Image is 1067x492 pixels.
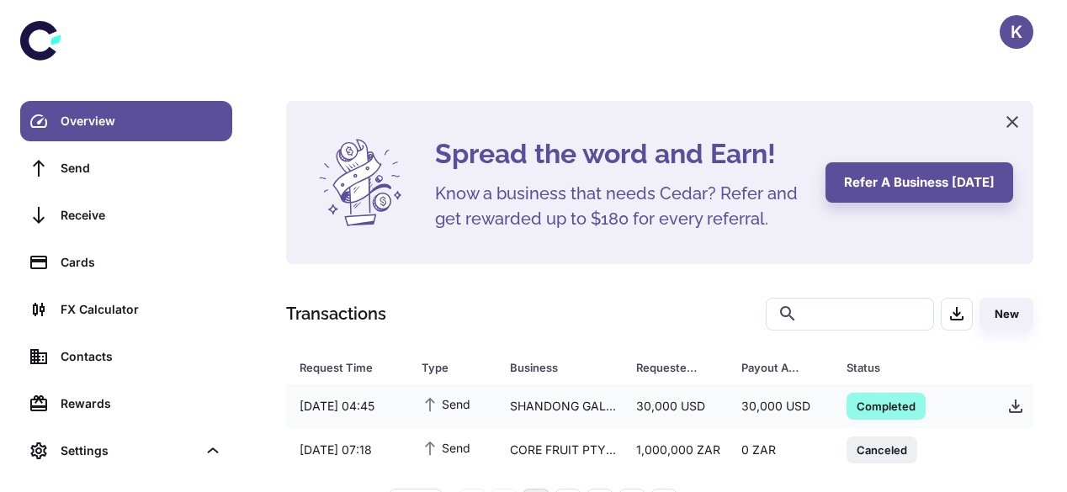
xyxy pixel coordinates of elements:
[61,253,222,272] div: Cards
[496,434,623,466] div: CORE FRUIT PTY. LTD
[20,195,232,235] a: Receive
[422,356,468,379] div: Type
[636,356,721,379] span: Requested Amount
[300,356,380,379] div: Request Time
[300,356,401,379] span: Request Time
[422,438,470,457] span: Send
[286,301,386,326] h1: Transactions
[847,441,917,458] span: Canceled
[435,134,805,174] h4: Spread the word and Earn!
[435,181,805,231] h5: Know a business that needs Cedar? Refer and get rewarded up to $180 for every referral.
[825,162,1013,203] button: Refer a business [DATE]
[623,390,728,422] div: 30,000 USD
[61,300,222,319] div: FX Calculator
[741,356,804,379] div: Payout Amount
[1000,15,1033,49] button: K
[20,336,232,377] a: Contacts
[20,289,232,330] a: FX Calculator
[636,356,699,379] div: Requested Amount
[286,434,408,466] div: [DATE] 07:18
[20,431,232,471] div: Settings
[422,356,490,379] span: Type
[61,442,197,460] div: Settings
[979,298,1033,331] button: New
[847,356,974,379] span: Status
[728,390,833,422] div: 30,000 USD
[496,390,623,422] div: SHANDONG GALAXY INTERNATIONAL TRADING CO.,LTD
[20,384,232,424] a: Rewards
[847,356,952,379] div: Status
[286,390,408,422] div: [DATE] 04:45
[20,101,232,141] a: Overview
[20,148,232,188] a: Send
[741,356,826,379] span: Payout Amount
[847,397,926,414] span: Completed
[20,242,232,283] a: Cards
[623,434,728,466] div: 1,000,000 ZAR
[728,434,833,466] div: 0 ZAR
[61,347,222,366] div: Contacts
[61,206,222,225] div: Receive
[61,159,222,177] div: Send
[61,112,222,130] div: Overview
[61,394,222,413] div: Rewards
[422,394,470,413] span: Send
